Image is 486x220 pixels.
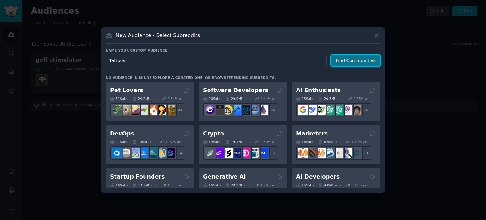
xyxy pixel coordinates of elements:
img: AskComputerScience [249,105,259,115]
img: ballpython [121,105,131,115]
div: + 14 [172,146,185,160]
div: No audience in mind? Explore a curated one, or browse . [106,75,276,80]
img: OpenAIDev [342,105,352,115]
div: + 11 [358,146,371,160]
div: + 18 [358,103,371,116]
div: 1.51 % /mo [167,183,185,187]
img: Docker_DevOps [130,148,140,158]
h2: Software Developers [203,86,268,94]
img: AItoolsCatalog [316,105,326,115]
div: 19 Sub s [203,140,221,144]
div: 26 Sub s [203,97,221,101]
img: CryptoNews [249,148,259,158]
div: 4.0M Users [318,183,341,187]
img: turtle [139,105,148,115]
img: MarketingResearch [342,148,352,158]
div: 6.5M Users [318,140,341,144]
div: 15 Sub s [296,183,314,187]
img: content_marketing [298,148,308,158]
img: chatgpt_prompts_ [333,105,343,115]
h2: DevOps [110,130,134,138]
img: azuredevops [112,148,122,158]
img: platformengineering [147,148,157,158]
img: elixir [258,105,268,115]
img: csharp [205,105,215,115]
img: 0xPolygon [214,148,224,158]
div: 24.2M Users [132,97,157,101]
div: 3.15 % /mo [352,183,370,187]
div: 2.33 % /mo [353,97,371,101]
img: chatgpt_promptDesign [325,105,334,115]
input: Pick a short name, like "Digital Marketers" or "Movie-Goers" [106,55,327,66]
div: 1.26 % /mo [260,183,278,187]
div: 0.84 % /mo [167,97,185,101]
div: + 12 [265,146,278,160]
img: ethstaker [223,148,233,158]
div: + 24 [172,103,185,116]
img: googleads [333,148,343,158]
h3: Name your custom audience [106,48,380,53]
div: 16 Sub s [203,183,221,187]
h2: AI Enthusiasts [296,86,341,94]
img: PlatformEngineers [165,148,175,158]
img: reactnative [240,105,250,115]
h2: Marketers [296,130,328,138]
img: ArtificalIntelligence [351,105,361,115]
div: 20.2M Users [225,183,250,187]
div: 1.97 % /mo [165,140,184,144]
img: dogbreed [165,105,175,115]
h2: Pet Lovers [110,86,143,94]
img: Emailmarketing [325,148,334,158]
h3: New Audience - Select Subreddits [116,32,200,39]
img: defiblockchain [240,148,250,158]
div: 21 Sub s [110,140,128,144]
div: 0.44 % /mo [260,97,278,101]
div: + 19 [265,103,278,116]
img: web3 [232,148,241,158]
div: 0.50 % /mo [260,140,278,144]
img: software [214,105,224,115]
img: bigseo [307,148,317,158]
img: GoogleGeminiAI [298,105,308,115]
div: 20.3M Users [318,97,343,101]
img: AskMarketing [316,148,326,158]
div: 16 Sub s [110,183,128,187]
div: 19.1M Users [225,140,250,144]
div: 29.9M Users [225,97,250,101]
div: 1.6M Users [132,140,155,144]
h2: AI Developers [296,173,340,181]
img: OnlineMarketing [351,148,361,158]
img: leopardgeckos [130,105,140,115]
h2: Startup Founders [110,173,165,181]
div: 25 Sub s [296,97,314,101]
img: PetAdvice [156,105,166,115]
img: aws_cdk [156,148,166,158]
div: 1.19 % /mo [352,140,370,144]
img: defi_ [258,148,268,158]
button: Find Communities [331,55,380,66]
div: 13.7M Users [132,183,157,187]
img: DevOpsLinks [139,148,148,158]
img: iOSProgramming [232,105,241,115]
h2: Generative AI [203,173,246,181]
img: DeepSeek [307,105,317,115]
img: AWS_Certified_Experts [121,148,131,158]
img: ethfinance [205,148,215,158]
img: cockatiel [147,105,157,115]
a: trending subreddits [228,76,274,79]
div: 31 Sub s [110,97,128,101]
img: herpetology [112,105,122,115]
h2: Crypto [203,130,224,138]
div: 18 Sub s [296,140,314,144]
img: learnjavascript [223,105,233,115]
